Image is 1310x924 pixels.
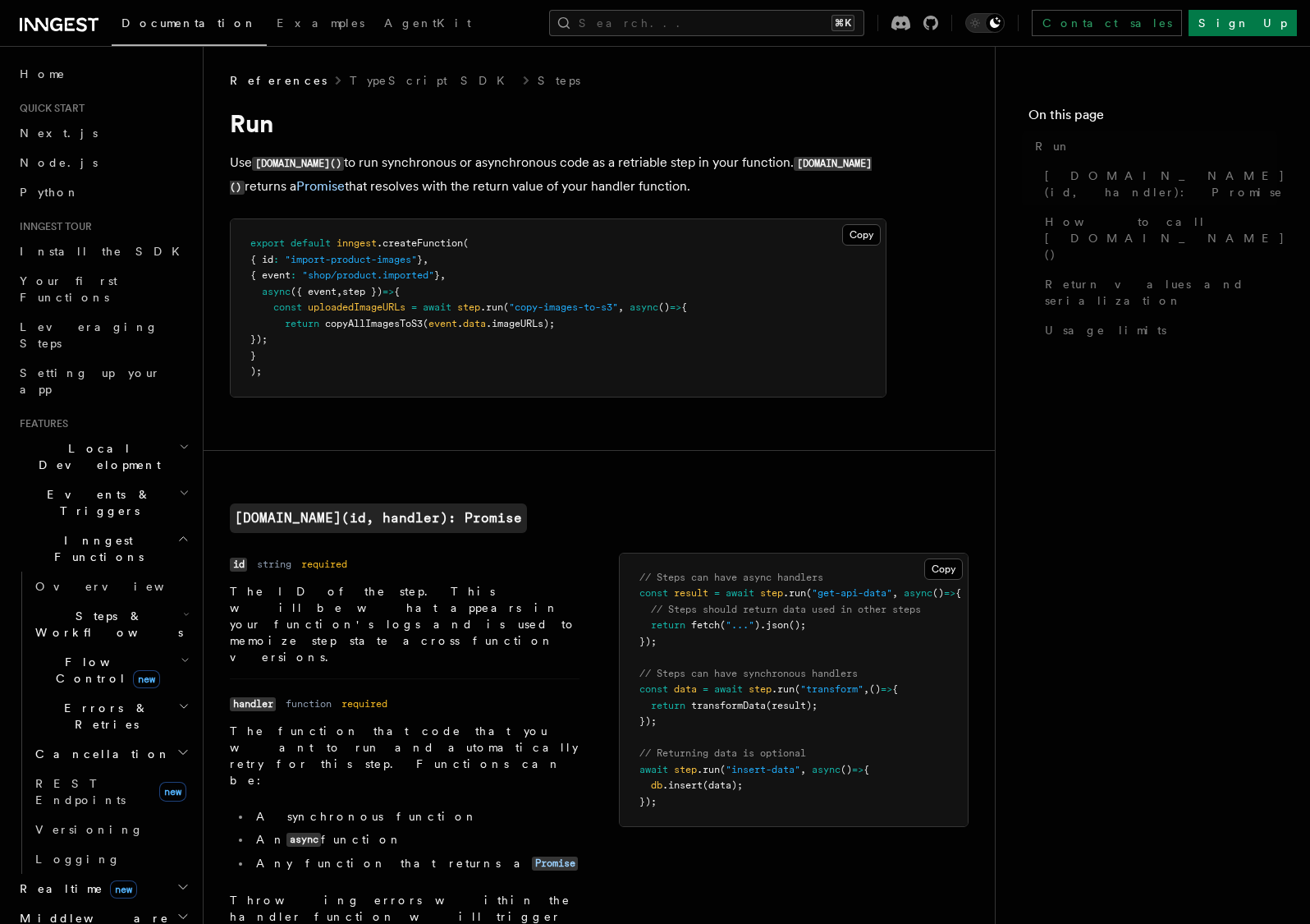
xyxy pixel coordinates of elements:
span: } [417,254,423,265]
span: await [714,683,743,695]
span: Node.js [20,156,98,169]
span: "..." [726,619,754,631]
a: REST Endpointsnew [29,769,193,815]
span: ( [795,683,800,695]
p: The function that code that you want to run and automatically retry for this step. Functions can be: [230,723,579,788]
span: Documentation [121,16,257,30]
span: } [250,350,256,361]
span: await [726,587,754,599]
code: Promise [532,857,578,871]
span: .json [760,619,789,631]
span: : [273,254,279,265]
span: (data); [703,779,743,791]
code: [DOMAIN_NAME]() [252,157,344,171]
a: Usage limits [1038,315,1277,345]
a: [DOMAIN_NAME](id, handler): Promise [230,503,527,533]
span: ( [720,619,726,631]
span: , [423,254,428,265]
button: Errors & Retries [29,693,193,739]
span: (result); [766,700,818,711]
span: { id [250,254,273,265]
span: .insert [662,779,703,791]
span: // Steps can have synchronous handlers [639,668,858,679]
p: Use to run synchronous or asynchronous code as a retriable step in your function. returns a that ... [230,151,886,199]
h4: On this page [1028,105,1277,131]
a: Contact sales [1032,10,1182,36]
span: () [932,587,944,599]
span: .run [783,587,806,599]
a: Sign Up [1189,10,1297,36]
span: "insert-data" [726,764,800,775]
a: Node.js [13,148,193,177]
div: Inngest Functions [13,572,193,874]
span: Errors & Retries [29,700,178,733]
span: Local Development [13,440,179,473]
span: { [955,587,961,599]
span: Install the SDK [20,245,190,258]
span: Usage limits [1045,322,1166,338]
a: Examples [267,5,374,44]
span: = [703,683,708,695]
span: => [881,683,892,695]
span: const [639,587,668,599]
span: AgentKit [384,16,471,30]
span: result [674,587,708,599]
span: inngest [337,237,377,249]
a: Logging [29,844,193,874]
a: Promise [296,178,345,194]
a: AgentKit [374,5,481,44]
span: // Steps can have async handlers [639,572,823,583]
span: }); [639,796,657,807]
span: .run [480,301,503,313]
span: Run [1035,138,1071,154]
p: The ID of the step. This will be what appears in your function's logs and is used to memoize step... [230,583,579,665]
a: Documentation [112,5,267,46]
span: db [651,779,662,791]
span: References [230,72,327,89]
span: uploadedImageURLs [308,301,405,313]
span: ) [754,619,760,631]
span: Flow Control [29,654,181,687]
a: Overview [29,572,193,601]
span: Examples [277,16,364,30]
span: , [618,301,624,313]
span: Leveraging Steps [20,320,158,350]
span: "import-product-images" [285,254,417,265]
dd: function [286,697,332,710]
span: "shop/product.imported" [302,269,434,281]
span: step [674,764,697,775]
span: fetch [691,619,720,631]
span: REST Endpoints [35,777,126,807]
span: () [658,301,670,313]
span: "transform" [800,683,863,695]
span: event [428,318,457,329]
button: Events & Triggers [13,480,193,526]
span: Versioning [35,823,144,836]
a: Promise [532,857,578,870]
code: async [286,833,321,847]
span: async [812,764,841,775]
span: { [394,286,400,297]
span: ( [463,237,469,249]
span: new [110,880,137,899]
span: Inngest tour [13,220,92,233]
span: Events & Triggers [13,486,179,519]
span: }); [250,333,268,345]
span: Features [13,417,68,430]
span: copyAllImagesToS3 [325,318,423,329]
span: step [749,683,772,695]
span: export [250,237,285,249]
span: , [863,683,869,695]
button: Realtimenew [13,874,193,903]
a: Run [1028,131,1277,161]
span: () [869,683,881,695]
span: { event [250,269,291,281]
span: ({ event [291,286,337,297]
li: An function [251,831,579,848]
span: return [285,318,319,329]
span: Python [20,186,80,199]
span: default [291,237,331,249]
code: id [230,558,247,572]
span: const [273,301,302,313]
span: () [841,764,852,775]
